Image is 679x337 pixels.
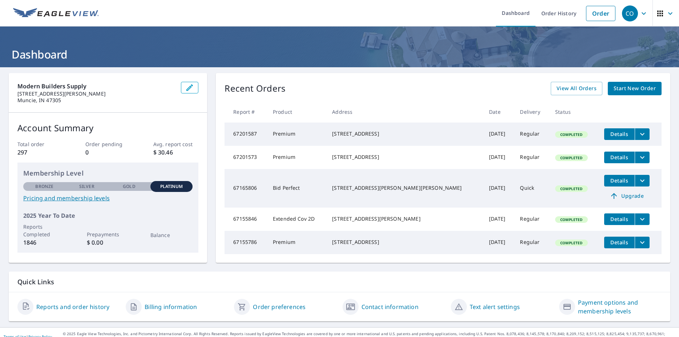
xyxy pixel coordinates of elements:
a: View All Orders [551,82,602,95]
a: Billing information [145,302,197,311]
p: [STREET_ADDRESS][PERSON_NAME] [17,91,175,97]
th: Report # [225,101,267,123]
td: [DATE] [483,146,514,169]
p: $ 0.00 [87,238,129,247]
span: Completed [556,186,587,191]
p: Quick Links [17,277,662,286]
p: Platinum [160,183,183,190]
td: [DATE] [483,169,514,208]
span: View All Orders [557,84,597,93]
p: Modern Builders Supply [17,82,175,91]
td: 67155846 [225,208,267,231]
div: [STREET_ADDRESS] [332,153,477,161]
span: Details [609,216,630,222]
p: 1846 [23,238,66,247]
td: [DATE] [483,123,514,146]
p: Bronze [35,183,53,190]
button: detailsBtn-67201573 [604,152,635,163]
td: Quick [514,169,549,208]
td: Premium [267,146,326,169]
td: Regular [514,208,549,231]
td: [DATE] [483,208,514,231]
a: Order [586,6,615,21]
td: Regular [514,146,549,169]
button: filesDropdownBtn-67155786 [635,237,650,248]
p: Silver [79,183,94,190]
span: Details [609,239,630,246]
div: [STREET_ADDRESS] [332,130,477,137]
button: detailsBtn-67155846 [604,213,635,225]
p: 2025 Year To Date [23,211,193,220]
td: 67165806 [225,169,267,208]
th: Delivery [514,101,549,123]
td: 67155786 [225,231,267,254]
p: Balance [150,231,193,239]
button: filesDropdownBtn-67201573 [635,152,650,163]
button: detailsBtn-67155786 [604,237,635,248]
p: Avg. report cost [153,140,199,148]
h1: Dashboard [9,47,670,62]
a: Upgrade [604,190,650,202]
button: filesDropdownBtn-67155846 [635,213,650,225]
button: detailsBtn-67165806 [604,175,635,186]
a: Contact information [361,302,419,311]
td: Regular [514,231,549,254]
span: Details [609,154,630,161]
p: 297 [17,148,63,157]
a: Payment options and membership levels [578,298,662,316]
p: 0 [85,148,131,157]
button: filesDropdownBtn-67201587 [635,128,650,140]
div: [STREET_ADDRESS] [332,238,477,246]
p: $ 30.46 [153,148,199,157]
a: Order preferences [253,302,306,311]
span: Completed [556,240,587,245]
img: EV Logo [13,8,99,19]
span: Details [609,177,630,184]
p: Total order [17,140,63,148]
p: Membership Level [23,168,193,178]
td: Premium [267,231,326,254]
a: Pricing and membership levels [23,194,193,202]
td: [DATE] [483,231,514,254]
a: Reports and order history [36,302,109,311]
p: Order pending [85,140,131,148]
span: Start New Order [614,84,656,93]
p: Recent Orders [225,82,286,95]
span: Completed [556,155,587,160]
span: Upgrade [609,192,645,200]
th: Date [483,101,514,123]
p: Account Summary [17,121,198,135]
td: Premium [267,123,326,146]
a: Start New Order [608,82,662,95]
th: Product [267,101,326,123]
td: 67201573 [225,146,267,169]
span: Details [609,131,630,137]
th: Status [549,101,598,123]
div: CO [622,5,638,21]
td: 67201587 [225,123,267,146]
div: [STREET_ADDRESS][PERSON_NAME][PERSON_NAME] [332,184,477,192]
span: Completed [556,217,587,222]
th: Address [326,101,483,123]
a: Text alert settings [470,302,520,311]
p: Gold [123,183,135,190]
button: filesDropdownBtn-67165806 [635,175,650,186]
p: Muncie, IN 47305 [17,97,175,104]
div: [STREET_ADDRESS][PERSON_NAME] [332,215,477,222]
td: Regular [514,123,549,146]
p: Reports Completed [23,223,66,238]
p: Prepayments [87,230,129,238]
td: Bid Perfect [267,169,326,208]
td: Extended Cov 2D [267,208,326,231]
button: detailsBtn-67201587 [604,128,635,140]
span: Completed [556,132,587,137]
